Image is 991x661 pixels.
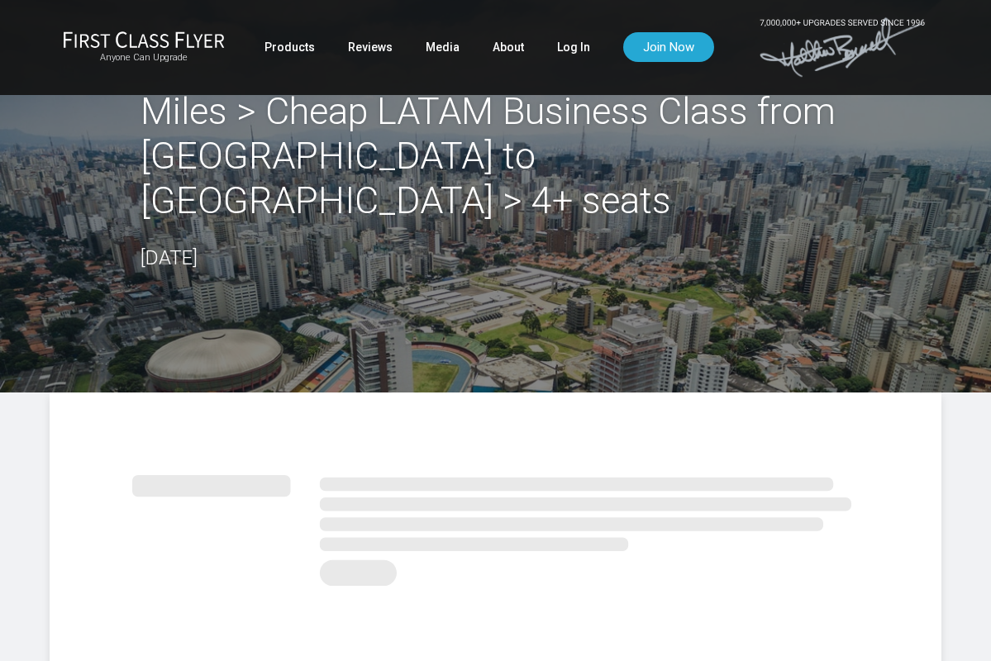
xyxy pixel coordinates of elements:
a: Products [264,32,315,62]
a: Media [426,32,460,62]
img: First Class Flyer [63,31,225,48]
a: First Class FlyerAnyone Can Upgrade [63,31,225,64]
img: summary.svg [132,459,859,594]
time: [DATE] [141,246,198,269]
small: Anyone Can Upgrade [63,52,225,64]
h2: Miles > Cheap LATAM Business Class from [GEOGRAPHIC_DATA] to [GEOGRAPHIC_DATA] > 4+ seats [141,89,851,223]
a: Reviews [348,32,393,62]
a: Join Now [623,32,714,62]
a: Log In [557,32,590,62]
a: About [493,32,524,62]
